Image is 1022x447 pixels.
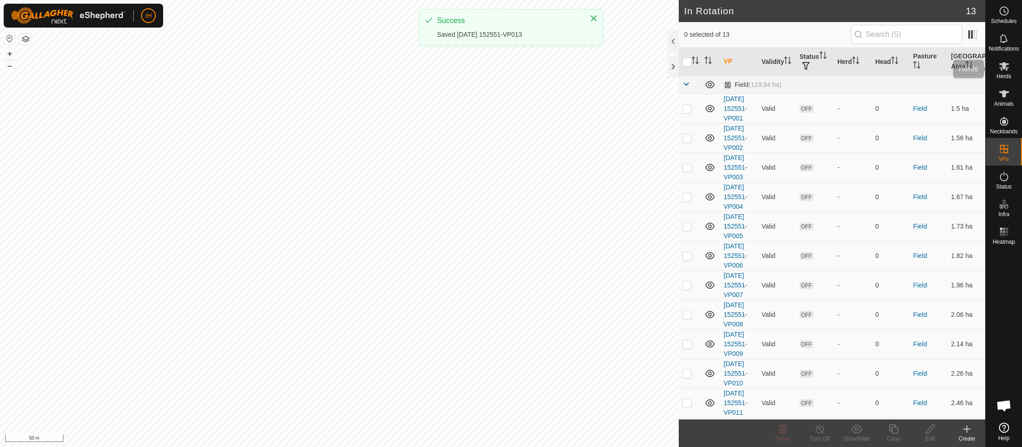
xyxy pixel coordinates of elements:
[684,30,851,40] span: 0 selected of 13
[724,419,747,446] a: [DATE] 152551-VP012
[758,388,795,418] td: Valid
[913,370,927,377] a: Field
[837,281,868,290] div: -
[872,94,909,123] td: 0
[909,48,947,76] th: Pasture
[913,164,927,171] a: Field
[800,311,813,319] span: OFF
[948,94,985,123] td: 1.5 ha
[758,270,795,300] td: Valid
[993,239,1015,245] span: Heatmap
[758,418,795,447] td: Valid
[837,222,868,231] div: -
[758,182,795,212] td: Valid
[913,281,927,289] a: Field
[800,105,813,113] span: OFF
[913,223,927,230] a: Field
[837,163,868,172] div: -
[837,104,868,114] div: -
[998,436,1010,441] span: Help
[758,329,795,359] td: Valid
[800,252,813,260] span: OFF
[724,242,747,269] a: [DATE] 152551-VP006
[872,388,909,418] td: 0
[437,30,580,40] div: Saved [DATE] 152551-VP013
[891,58,898,65] p-sorticon: Activate to sort
[837,251,868,261] div: -
[990,129,1017,134] span: Neckbands
[758,153,795,182] td: Valid
[996,184,1011,189] span: Status
[913,134,927,142] a: Field
[913,193,927,201] a: Field
[913,340,927,348] a: Field
[303,435,337,443] a: Privacy Policy
[145,11,152,21] span: IH
[986,419,1022,445] a: Help
[948,241,985,270] td: 1.82 ha
[872,212,909,241] td: 0
[872,241,909,270] td: 0
[872,48,909,76] th: Head
[837,133,868,143] div: -
[913,63,920,70] p-sorticon: Activate to sort
[758,94,795,123] td: Valid
[724,95,747,122] a: [DATE] 152551-VP001
[872,329,909,359] td: 0
[948,123,985,153] td: 1.56 ha
[912,435,948,443] div: Edit
[991,18,1016,24] span: Schedules
[948,212,985,241] td: 1.73 ha
[724,183,747,210] a: [DATE] 152551-VP004
[692,58,699,65] p-sorticon: Activate to sort
[758,212,795,241] td: Valid
[994,101,1014,107] span: Animals
[724,390,747,416] a: [DATE] 152551-VP011
[966,4,976,18] span: 13
[800,193,813,201] span: OFF
[724,301,747,328] a: [DATE] 152551-VP008
[724,360,747,387] a: [DATE] 152551-VP010
[724,213,747,240] a: [DATE] 152551-VP005
[801,435,838,443] div: Turn Off
[684,6,966,17] h2: In Rotation
[724,125,747,151] a: [DATE] 152551-VP002
[948,48,985,76] th: [GEOGRAPHIC_DATA] Area
[800,164,813,172] span: OFF
[948,329,985,359] td: 2.14 ha
[20,34,31,45] button: Map Layers
[913,252,927,259] a: Field
[758,300,795,329] td: Valid
[834,48,871,76] th: Herd
[999,156,1009,162] span: VPs
[724,272,747,298] a: [DATE] 152551-VP007
[913,399,927,407] a: Field
[872,359,909,388] td: 0
[965,63,973,70] p-sorticon: Activate to sort
[948,359,985,388] td: 2.26 ha
[872,182,909,212] td: 0
[872,123,909,153] td: 0
[948,300,985,329] td: 2.06 ha
[948,153,985,182] td: 1.61 ha
[800,223,813,230] span: OFF
[800,370,813,378] span: OFF
[837,398,868,408] div: -
[837,339,868,349] div: -
[720,48,758,76] th: VP
[704,58,712,65] p-sorticon: Activate to sort
[724,81,782,89] div: Field
[348,435,375,443] a: Contact Us
[587,12,600,25] button: Close
[872,270,909,300] td: 0
[913,105,927,112] a: Field
[948,435,985,443] div: Create
[758,359,795,388] td: Valid
[990,392,1018,419] div: Open chat
[4,60,15,71] button: –
[948,270,985,300] td: 1.96 ha
[800,281,813,289] span: OFF
[837,192,868,202] div: -
[758,123,795,153] td: Valid
[948,182,985,212] td: 1.67 ha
